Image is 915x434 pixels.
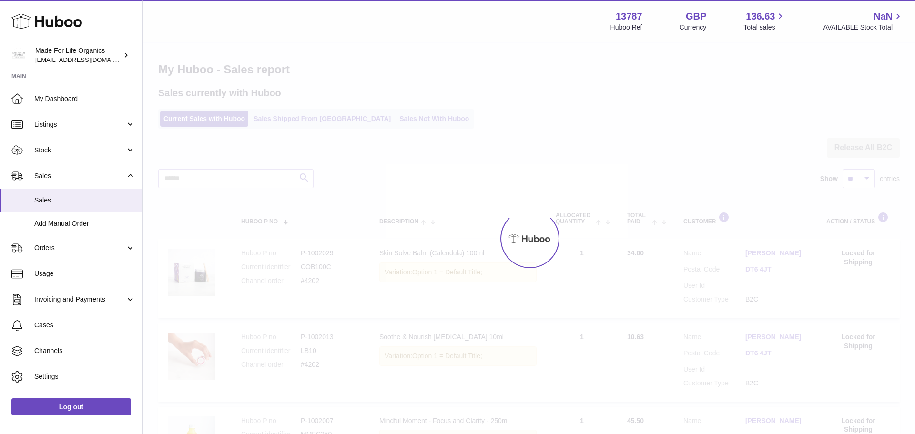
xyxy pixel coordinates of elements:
span: Stock [34,146,125,155]
span: Sales [34,196,135,205]
a: Log out [11,398,131,415]
span: Orders [34,243,125,252]
strong: GBP [686,10,706,23]
span: Listings [34,120,125,129]
span: Invoicing and Payments [34,295,125,304]
span: Settings [34,372,135,381]
span: AVAILABLE Stock Total [823,23,904,32]
span: NaN [874,10,893,23]
span: Add Manual Order [34,219,135,228]
img: internalAdmin-13787@internal.huboo.com [11,48,26,62]
a: 136.63 Total sales [743,10,786,32]
a: NaN AVAILABLE Stock Total [823,10,904,32]
span: Usage [34,269,135,278]
span: 136.63 [746,10,775,23]
strong: 13787 [616,10,642,23]
div: Made For Life Organics [35,46,121,64]
div: Currency [680,23,707,32]
span: My Dashboard [34,94,135,103]
span: [EMAIL_ADDRESS][DOMAIN_NAME] [35,56,140,63]
span: Channels [34,346,135,355]
span: Sales [34,172,125,181]
span: Total sales [743,23,786,32]
span: Cases [34,321,135,330]
div: Huboo Ref [610,23,642,32]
